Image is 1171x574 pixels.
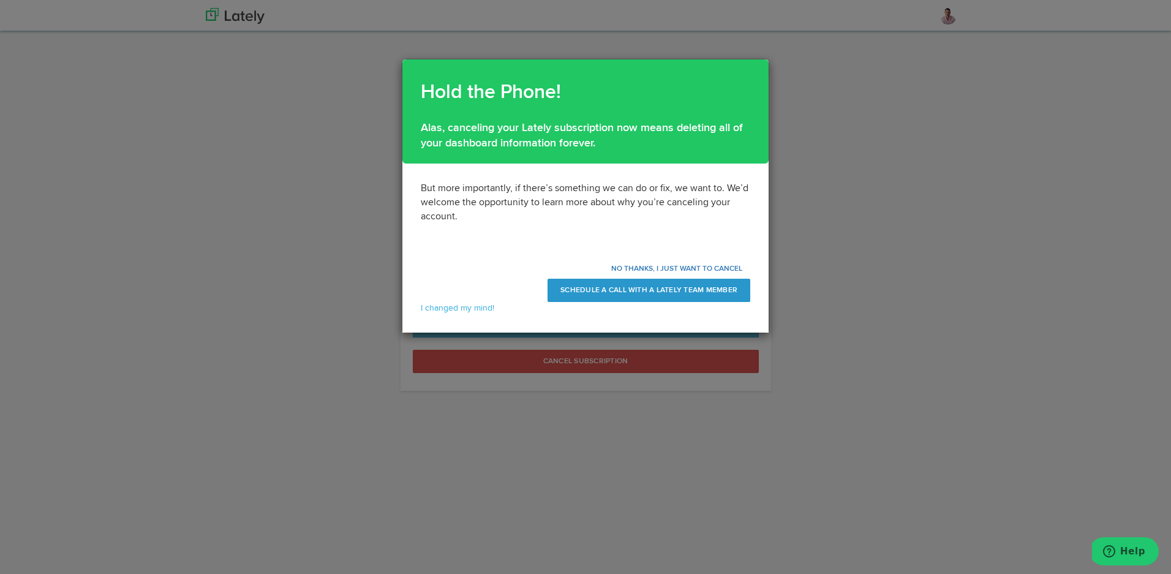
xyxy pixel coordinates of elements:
[1092,537,1159,568] iframe: Opens a widget where you can find more information
[421,83,561,102] b: Hold the Phone!
[421,304,494,312] a: I changed my mind!
[603,260,750,279] button: NO THANKS, I JUST WANT TO CANCEL
[548,279,750,302] a: SCHEDULE A CALL WITH A LATELY TEAM MEMBER
[421,108,750,151] p: Alas, canceling your Lately subscription now means deleting all of your dashboard information for...
[421,182,750,224] p: But more importantly, if there’s something we can do or fix, we want to. We’d welcome the opportu...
